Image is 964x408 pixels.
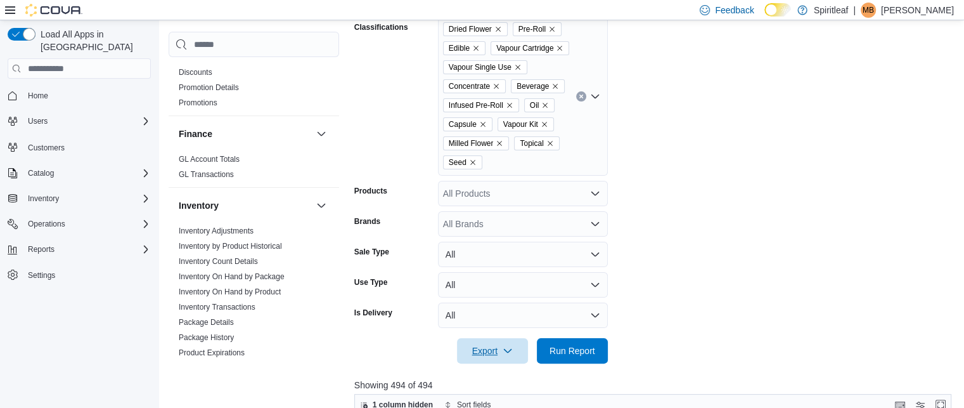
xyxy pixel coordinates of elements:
button: Remove Capsule from selection in this group [479,121,487,128]
p: Showing 494 of 494 [354,379,958,392]
button: Run Report [537,338,608,364]
span: GL Transactions [179,169,234,180]
button: Finance [314,126,329,141]
span: Settings [23,267,151,283]
span: Capsule [449,118,477,131]
span: MB [863,3,874,18]
span: Home [28,91,48,101]
button: Remove Vapour Cartridge from selection in this group [556,44,563,52]
a: Inventory Transactions [179,303,255,312]
span: Vapour Single Use [443,60,527,74]
h3: Finance [179,128,212,140]
button: Finance [179,128,311,140]
button: Reports [3,240,156,258]
span: Milled Flower [449,137,494,150]
a: Inventory Adjustments [179,227,254,235]
span: Catalog [28,168,54,178]
span: Package Details [179,317,234,327]
span: Seed [449,156,466,169]
p: Spiritleaf [814,3,848,18]
span: Pre-Roll [518,23,546,36]
button: Inventory [179,199,311,212]
div: Finance [169,152,339,187]
span: Feedback [715,4,754,16]
button: Users [23,114,53,129]
button: Clear input [576,91,586,102]
span: Promotions [179,98,217,108]
span: Topical [520,137,543,150]
span: Inventory [28,194,59,204]
span: Infused Pre-Roll [449,99,503,112]
span: Users [28,116,48,126]
button: Remove Oil from selection in this group [541,102,549,109]
p: | [853,3,856,18]
button: Open list of options [590,91,600,102]
span: Purchase Orders [179,363,236,373]
span: Infused Pre-Roll [443,98,519,112]
span: Home [23,88,151,103]
span: Vapour Cartridge [496,42,553,55]
button: Home [3,86,156,105]
span: Edible [443,41,485,55]
a: Inventory On Hand by Product [179,287,281,296]
a: GL Transactions [179,170,234,179]
span: Edible [449,42,470,55]
span: Milled Flower [443,136,510,150]
label: Products [354,186,387,196]
span: Package History [179,332,234,343]
span: Vapour Kit [498,117,554,131]
button: Operations [23,216,70,232]
span: Settings [28,270,55,280]
a: Home [23,88,53,103]
button: Remove Vapour Single Use from selection in this group [514,63,522,71]
button: Remove Edible from selection in this group [472,44,480,52]
button: Open list of options [590,219,600,229]
button: Settings [3,266,156,284]
button: Inventory [314,198,329,213]
button: Catalog [23,166,59,181]
label: Is Delivery [354,308,392,318]
span: Vapour Kit [503,118,538,131]
span: Product Expirations [179,348,245,358]
h3: Inventory [179,199,219,212]
span: Promotion Details [179,82,239,93]
span: Concentrate [443,79,506,93]
label: Use Type [354,277,387,287]
button: Users [3,112,156,130]
a: Settings [23,268,60,283]
button: Operations [3,215,156,233]
a: Promotions [179,98,217,107]
span: Catalog [23,166,151,181]
a: Inventory On Hand by Package [179,272,285,281]
span: Operations [28,219,65,229]
button: Remove Infused Pre-Roll from selection in this group [506,102,513,109]
span: Vapour Cartridge [491,41,569,55]
span: Vapour Single Use [449,61,511,74]
span: Inventory Transactions [179,302,255,312]
label: Sale Type [354,247,389,257]
label: Brands [354,216,380,227]
span: Concentrate [449,80,490,93]
button: Remove Vapour Kit from selection in this group [541,121,548,128]
a: Promotion Details [179,83,239,92]
button: Remove Beverage from selection in this group [551,82,559,90]
button: Remove Pre-Roll from selection in this group [548,25,556,33]
a: Inventory by Product Historical [179,242,282,251]
span: Discounts [179,67,212,77]
a: Discounts [179,68,212,77]
div: Discounts & Promotions [169,65,339,115]
button: All [438,242,608,267]
button: Export [457,338,528,364]
button: All [438,303,608,328]
span: Inventory On Hand by Package [179,272,285,282]
span: Run Report [549,345,595,357]
span: Inventory Count Details [179,256,258,267]
span: Oil [524,98,555,112]
button: Remove Dried Flower from selection in this group [494,25,502,33]
span: Customers [28,143,65,153]
span: GL Account Totals [179,154,240,164]
label: Classifications [354,22,408,32]
span: Reports [23,242,151,257]
span: Beverage [517,80,549,93]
